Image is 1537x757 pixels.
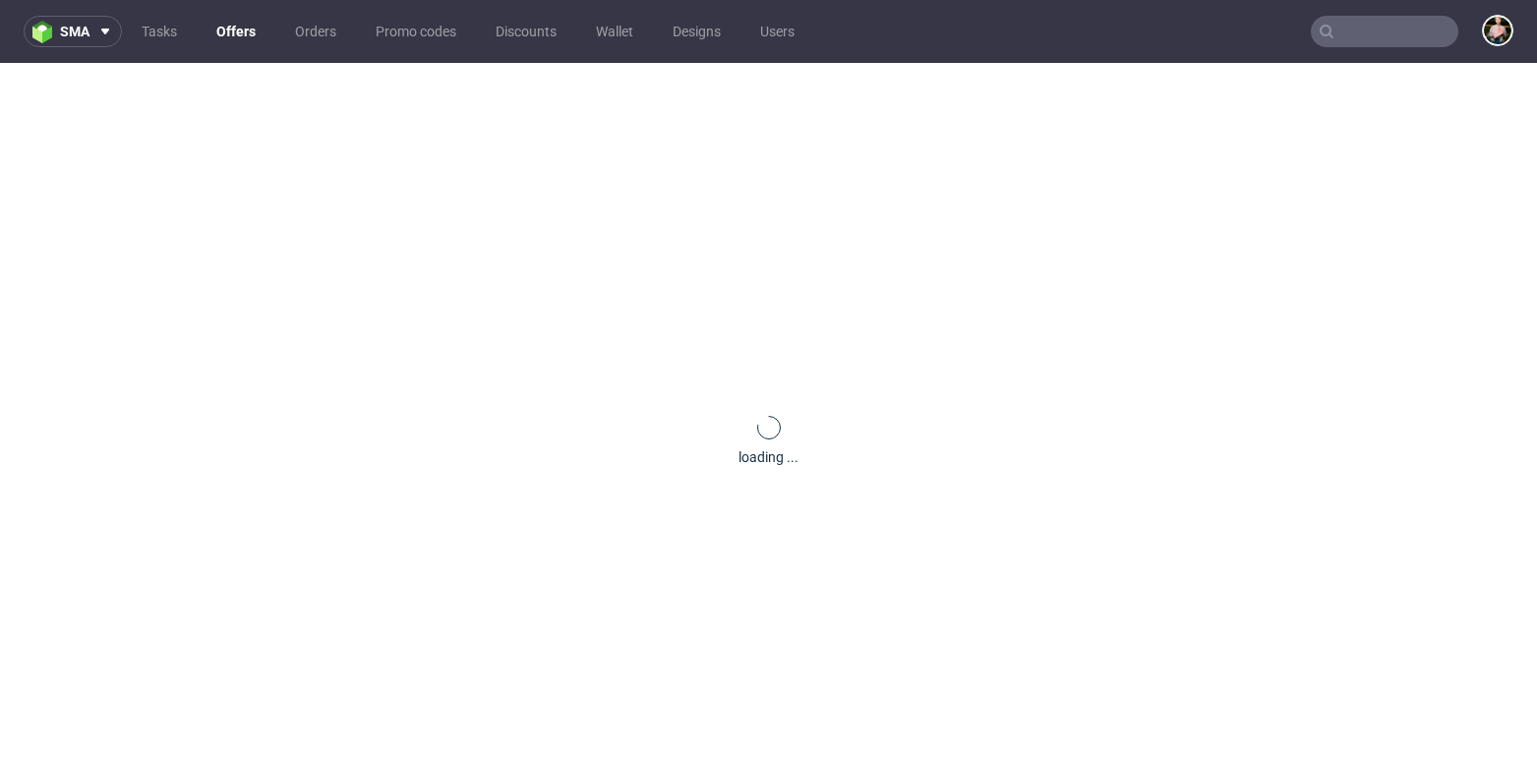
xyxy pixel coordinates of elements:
[661,16,733,47] a: Designs
[748,16,806,47] a: Users
[484,16,568,47] a: Discounts
[739,447,798,467] div: loading ...
[584,16,645,47] a: Wallet
[1484,17,1511,44] img: Marta Tomaszewska
[24,16,122,47] button: sma
[130,16,189,47] a: Tasks
[364,16,468,47] a: Promo codes
[283,16,348,47] a: Orders
[205,16,267,47] a: Offers
[32,21,60,43] img: logo
[60,25,89,38] span: sma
